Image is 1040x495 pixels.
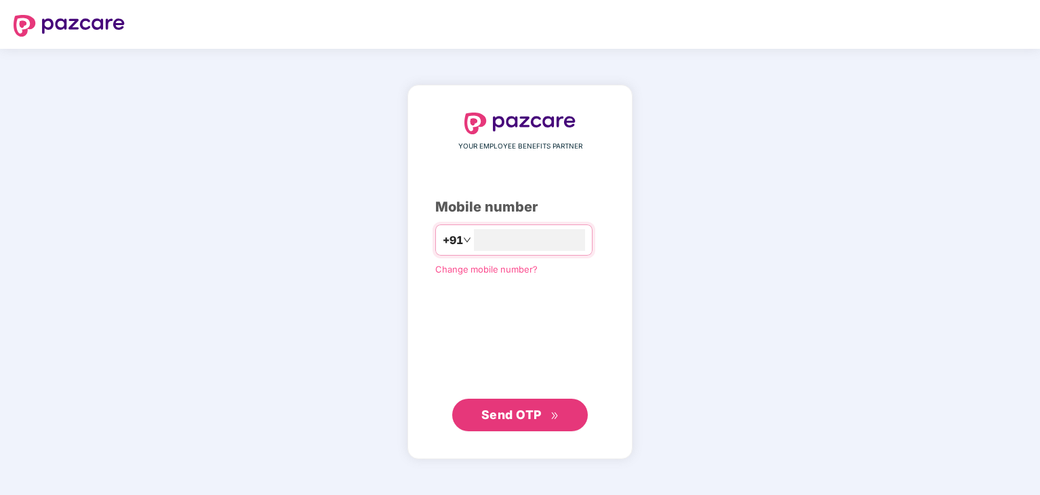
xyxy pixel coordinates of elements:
[463,236,471,244] span: down
[551,412,559,420] span: double-right
[458,141,582,152] span: YOUR EMPLOYEE BENEFITS PARTNER
[443,232,463,249] span: +91
[464,113,576,134] img: logo
[452,399,588,431] button: Send OTPdouble-right
[481,408,542,422] span: Send OTP
[14,15,125,37] img: logo
[435,264,538,275] a: Change mobile number?
[435,197,605,218] div: Mobile number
